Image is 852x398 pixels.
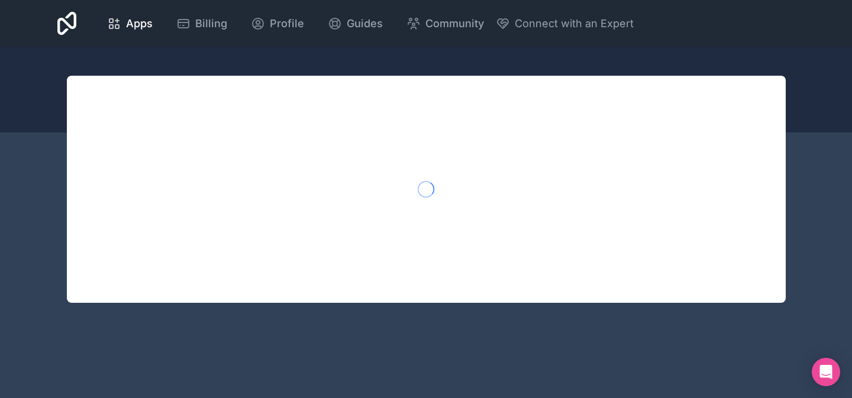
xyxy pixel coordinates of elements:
[318,11,392,37] a: Guides
[425,15,484,32] span: Community
[515,15,634,32] span: Connect with an Expert
[347,15,383,32] span: Guides
[195,15,227,32] span: Billing
[270,15,304,32] span: Profile
[241,11,314,37] a: Profile
[126,15,153,32] span: Apps
[812,358,840,386] div: Open Intercom Messenger
[496,15,634,32] button: Connect with an Expert
[98,11,162,37] a: Apps
[167,11,237,37] a: Billing
[397,11,493,37] a: Community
